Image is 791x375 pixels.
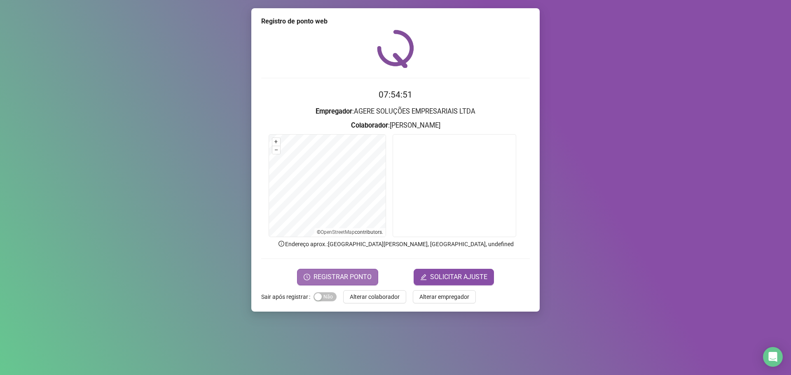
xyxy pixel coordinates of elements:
[419,292,469,301] span: Alterar empregador
[261,120,530,131] h3: : [PERSON_NAME]
[261,290,314,303] label: Sair após registrar
[304,274,310,280] span: clock-circle
[272,138,280,146] button: +
[351,121,388,129] strong: Colaborador
[420,274,427,280] span: edit
[316,107,352,115] strong: Empregador
[350,292,400,301] span: Alterar colaborador
[261,240,530,249] p: Endereço aprox. : [GEOGRAPHIC_DATA][PERSON_NAME], [GEOGRAPHIC_DATA], undefined
[379,90,412,100] time: 07:54:51
[430,272,487,282] span: SOLICITAR AJUSTE
[377,30,414,68] img: QRPoint
[763,347,783,367] div: Open Intercom Messenger
[261,106,530,117] h3: : AGERE SOLUÇÕES EMPRESARIAIS LTDA
[343,290,406,303] button: Alterar colaborador
[272,146,280,154] button: –
[278,240,285,247] span: info-circle
[317,229,383,235] li: © contributors.
[413,290,476,303] button: Alterar empregador
[321,229,355,235] a: OpenStreetMap
[261,16,530,26] div: Registro de ponto web
[314,272,372,282] span: REGISTRAR PONTO
[297,269,378,285] button: REGISTRAR PONTO
[414,269,494,285] button: editSOLICITAR AJUSTE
